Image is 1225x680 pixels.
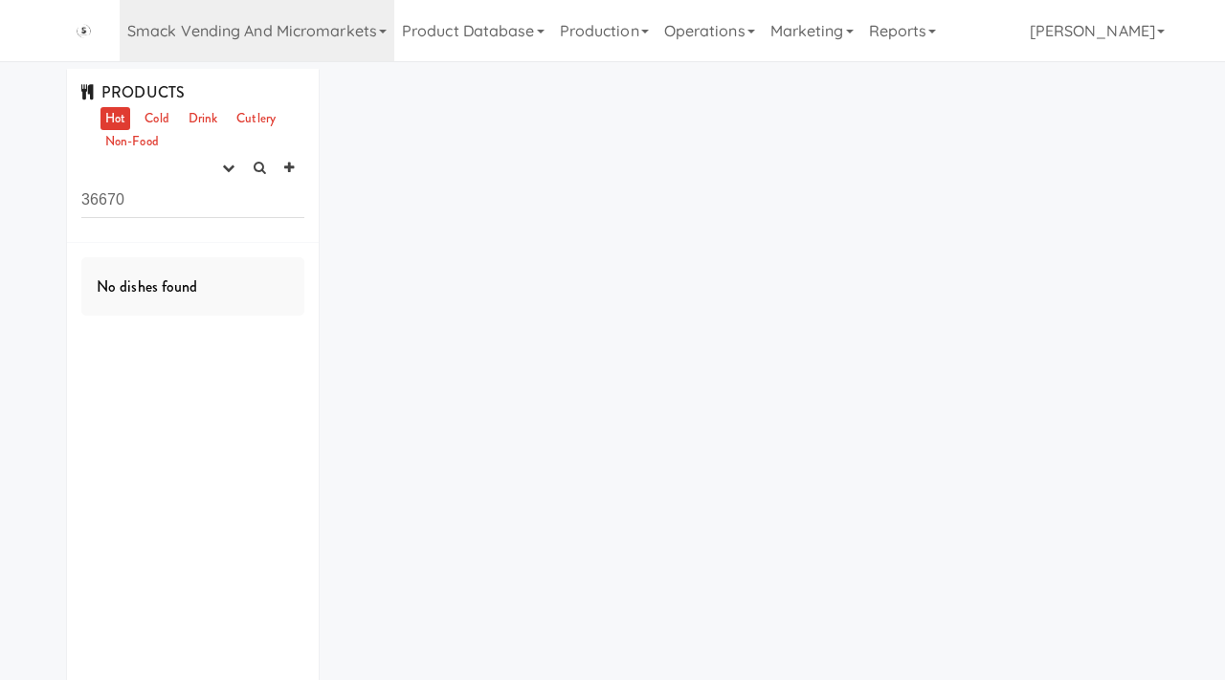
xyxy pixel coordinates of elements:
[81,81,185,103] span: PRODUCTS
[140,107,173,131] a: Cold
[67,14,100,48] img: Micromart
[81,257,304,317] div: No dishes found
[184,107,223,131] a: Drink
[81,183,304,218] input: Search dishes
[100,107,130,131] a: Hot
[232,107,280,131] a: Cutlery
[100,130,164,154] a: Non-Food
